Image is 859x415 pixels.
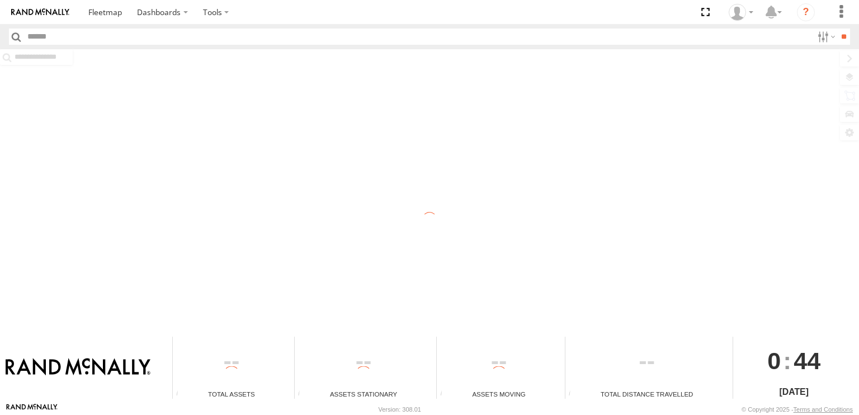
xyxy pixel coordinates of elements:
[295,389,432,399] div: Assets Stationary
[733,385,855,399] div: [DATE]
[565,390,582,399] div: Total distance travelled by all assets within specified date range and applied filters
[742,406,853,413] div: © Copyright 2025 -
[565,389,729,399] div: Total Distance Travelled
[295,390,311,399] div: Total number of assets current stationary.
[6,358,150,377] img: Rand McNally
[797,3,815,21] i: ?
[767,337,781,385] span: 0
[11,8,69,16] img: rand-logo.svg
[437,390,454,399] div: Total number of assets current in transit.
[173,389,290,399] div: Total Assets
[813,29,837,45] label: Search Filter Options
[437,389,560,399] div: Assets Moving
[379,406,421,413] div: Version: 308.01
[733,337,855,385] div: :
[6,404,58,415] a: Visit our Website
[794,406,853,413] a: Terms and Conditions
[794,337,820,385] span: 44
[173,390,190,399] div: Total number of Enabled Assets
[725,4,757,21] div: Valeo Dash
